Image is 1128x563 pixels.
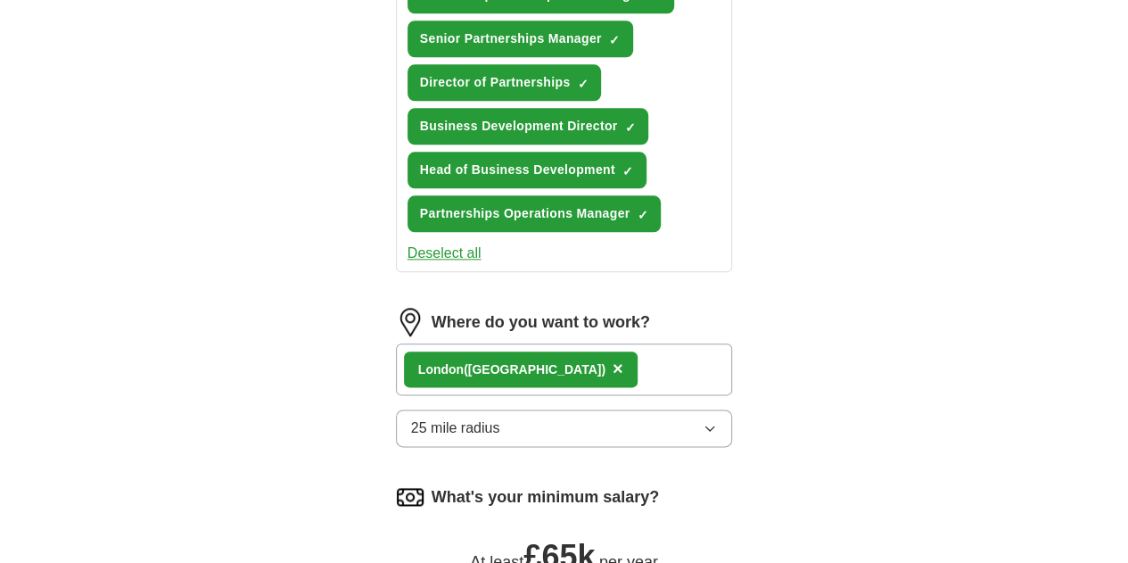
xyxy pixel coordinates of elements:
span: Head of Business Development [420,161,615,179]
button: Deselect all [408,243,482,264]
label: Where do you want to work? [432,310,650,335]
span: Senior Partnerships Manager [420,29,602,48]
button: Senior Partnerships Manager✓ [408,21,633,57]
span: 25 mile radius [411,418,500,439]
span: ✓ [609,33,620,47]
label: What's your minimum salary? [432,485,659,509]
button: Business Development Director✓ [408,108,649,145]
span: Business Development Director [420,117,618,136]
span: Partnerships Operations Manager [420,204,630,223]
span: ✓ [624,120,635,135]
span: ✓ [637,208,647,222]
button: × [613,356,623,383]
span: Director of Partnerships [420,73,571,92]
button: Partnerships Operations Manager✓ [408,195,662,232]
span: ✓ [577,77,588,91]
img: location.png [396,308,424,336]
button: 25 mile radius [396,410,733,447]
button: Head of Business Development✓ [408,152,646,188]
span: × [613,359,623,378]
strong: Lon [418,362,441,377]
span: ✓ [622,164,633,178]
button: Director of Partnerships✓ [408,64,602,101]
img: salary.png [396,483,424,511]
div: don [418,360,605,379]
span: ([GEOGRAPHIC_DATA]) [464,362,605,377]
